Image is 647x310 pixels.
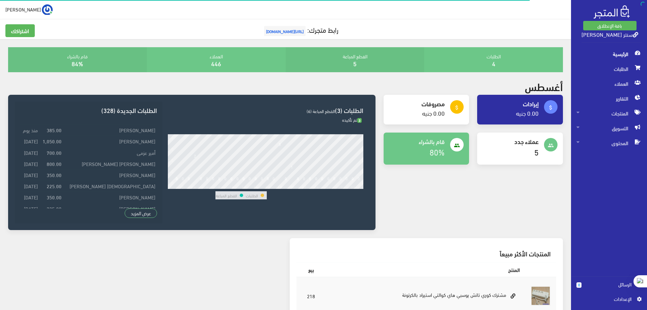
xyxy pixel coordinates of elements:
a: 446 [211,58,221,69]
i: people [454,142,460,148]
a: الطلبات [571,61,647,76]
a: اﻹعدادات [576,295,642,306]
a: عرض المزيد [125,208,157,218]
span: الرئيسية [576,47,642,61]
td: [DATE] [20,169,40,180]
a: رابط متجرك:[URL][DOMAIN_NAME] [262,23,338,36]
a: المنتجات [571,106,647,121]
strong: 700.00 [47,149,61,156]
a: 0.00 جنيه [422,107,445,118]
a: باقة الإنطلاق [583,21,637,30]
div: 28 [338,184,343,189]
i: people [548,142,554,148]
a: 4 [492,58,495,69]
td: [DATE] [20,158,40,169]
strong: 350.00 [47,193,61,201]
img: ... [42,4,53,15]
h2: أغسطس [525,80,563,92]
h3: الطلبات الجديدة (328) [20,107,157,113]
td: [DATE] [20,147,40,158]
td: [PERSON_NAME] [63,136,157,147]
div: 2 [182,184,184,189]
div: 8 [218,184,221,189]
span: 0 [576,282,581,288]
td: [DATE] [20,203,40,214]
span: التقارير [576,91,642,106]
h3: الطلبات (3) [168,107,363,113]
div: الطلبات [424,47,563,72]
span: [URL][DOMAIN_NAME] [264,26,306,36]
td: الطلبات [245,191,258,199]
span: الرسائل [587,281,631,288]
h4: إيرادات [483,100,539,107]
span: الطلبات [576,61,642,76]
span: العملاء [576,76,642,91]
span: التسويق [576,121,642,136]
i: attach_money [548,105,554,111]
div: 14 [254,184,258,189]
a: 80% [430,144,445,159]
img: . [594,5,630,19]
strong: 1,050.00 [43,137,61,145]
div: 4 [194,184,196,189]
span: القطع المباعة (6) [307,107,335,115]
strong: 225.00 [47,205,61,212]
a: الرئيسية [571,47,647,61]
i: attach_money [454,105,460,111]
td: [DEMOGRAPHIC_DATA] [PERSON_NAME] [63,180,157,192]
td: [DATE] [20,180,40,192]
a: 84% [72,58,83,69]
div: 6 [206,184,208,189]
a: العملاء [571,76,647,91]
h4: مصروفات [389,100,445,107]
strong: 385.00 [47,126,61,134]
a: ... [PERSON_NAME] [5,4,53,15]
td: القطع المباعة [215,191,237,199]
h4: قام بالشراء [389,138,445,145]
td: [DATE] [20,136,40,147]
a: اشتراكك [5,24,35,37]
span: المحتوى [576,136,642,150]
div: 24 [314,184,319,189]
th: بيع [296,262,326,277]
div: 18 [278,184,282,189]
span: [PERSON_NAME] [5,5,41,13]
span: اﻹعدادات [582,295,631,303]
img: mshtrk-kory-tatsh-tosby-hay-koalty-astyrad.jpg [530,286,551,306]
span: تم تأكيده [342,116,362,124]
strong: 800.00 [47,160,61,167]
th: المنتج [326,262,525,277]
div: 12 [241,184,246,189]
a: 0.00 جنيه [516,107,539,118]
h4: عملاء جدد [483,138,539,145]
td: [PERSON_NAME] [63,203,157,214]
div: 26 [326,184,331,189]
td: أمير عزمى [63,147,157,158]
div: قام بالشراء [8,47,147,72]
h3: المنتجات الأكثر مبيعاً [302,250,551,257]
a: المحتوى [571,136,647,150]
div: 16 [266,184,270,189]
strong: 225.00 [47,182,61,190]
strong: 350.00 [47,171,61,178]
a: 0 الرسائل [576,281,642,295]
td: [DATE] [20,192,40,203]
div: 30 [351,184,355,189]
div: 10 [229,184,234,189]
td: [PERSON_NAME] [63,124,157,136]
a: التقارير [571,91,647,106]
a: سنتر [PERSON_NAME] [581,29,638,39]
td: [PERSON_NAME] [63,169,157,180]
td: منذ يوم [20,124,40,136]
a: 5 [353,58,357,69]
span: المنتجات [576,106,642,121]
span: 3 [357,118,362,123]
a: 5 [534,144,539,159]
div: 20 [290,184,294,189]
div: القطع المباعة [286,47,424,72]
div: 22 [302,184,307,189]
td: [PERSON_NAME] [PERSON_NAME] [63,158,157,169]
div: العملاء [147,47,286,72]
td: [PERSON_NAME] [63,192,157,203]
